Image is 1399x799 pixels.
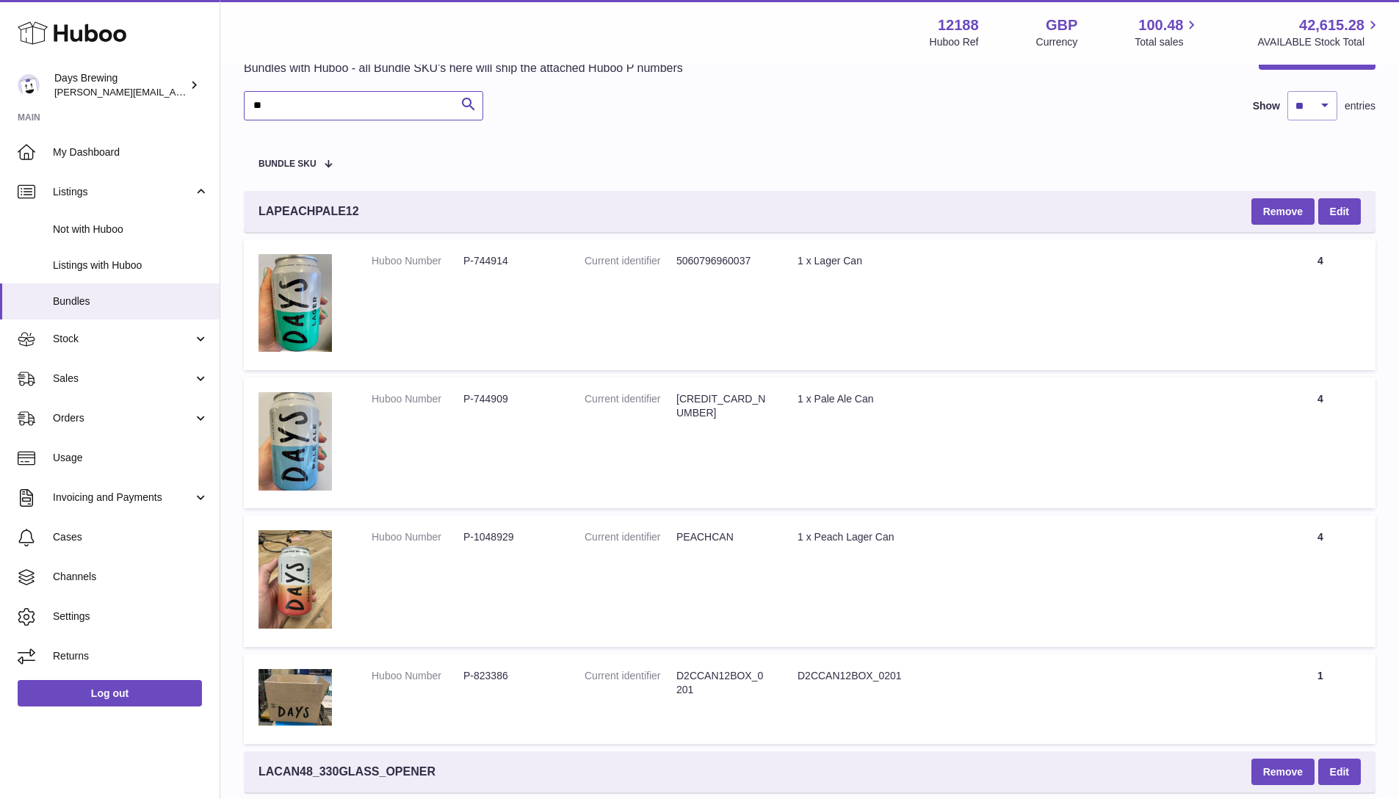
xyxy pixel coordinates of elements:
[1318,198,1361,225] a: Edit
[372,254,463,268] dt: Huboo Number
[54,86,294,98] span: [PERSON_NAME][EMAIL_ADDRESS][DOMAIN_NAME]
[53,491,193,505] span: Invoicing and Payments
[53,530,209,544] span: Cases
[1345,99,1375,113] span: entries
[372,530,463,544] dt: Huboo Number
[259,530,332,628] img: 1 x Peach Lager Can
[463,530,555,544] dd: P-1048929
[259,159,317,169] span: Bundle SKU
[585,530,676,544] dt: Current identifier
[53,451,209,465] span: Usage
[1265,516,1375,646] td: 4
[53,411,193,425] span: Orders
[463,392,555,406] dd: P-744909
[676,530,768,544] dd: PEACHCAN
[1036,35,1078,49] div: Currency
[1135,35,1200,49] span: Total sales
[463,669,555,683] dd: P-823386
[53,223,209,236] span: Not with Huboo
[53,258,209,272] span: Listings with Huboo
[259,669,332,726] img: D2CCAN12BOX_0201
[676,669,768,697] dd: D2CCAN12BOX_0201
[1265,239,1375,370] td: 4
[798,530,1251,544] div: 1 x Peach Lager Can
[798,254,1251,268] div: 1 x Lager Can
[259,254,332,352] img: 1 x Lager Can
[1318,759,1361,785] a: Edit
[1257,15,1381,49] a: 42,615.28 AVAILABLE Stock Total
[1251,198,1315,225] button: Remove
[53,145,209,159] span: My Dashboard
[53,185,193,199] span: Listings
[1253,99,1280,113] label: Show
[1046,15,1077,35] strong: GBP
[18,74,40,96] img: greg@daysbrewing.com
[53,570,209,584] span: Channels
[1257,35,1381,49] span: AVAILABLE Stock Total
[585,392,676,420] dt: Current identifier
[1265,654,1375,744] td: 1
[53,294,209,308] span: Bundles
[259,203,359,220] span: LAPEACHPALE12
[54,71,187,99] div: Days Brewing
[53,372,193,386] span: Sales
[1251,759,1315,785] button: Remove
[938,15,979,35] strong: 12188
[18,680,202,706] a: Log out
[259,392,332,490] img: 1 x Pale Ale Can
[372,392,463,406] dt: Huboo Number
[798,392,1251,406] div: 1 x Pale Ale Can
[585,254,676,268] dt: Current identifier
[53,649,209,663] span: Returns
[259,764,435,780] span: LACAN48_330GLASS_OPENER
[53,332,193,346] span: Stock
[1138,15,1183,35] span: 100.48
[798,669,1251,683] div: D2CCAN12BOX_0201
[676,392,768,420] dd: [CREDIT_CARD_NUMBER]
[1265,377,1375,508] td: 4
[372,669,463,683] dt: Huboo Number
[244,60,683,76] p: Bundles with Huboo - all Bundle SKU's here will ship the attached Huboo P numbers
[930,35,979,49] div: Huboo Ref
[1135,15,1200,49] a: 100.48 Total sales
[1299,15,1364,35] span: 42,615.28
[585,669,676,697] dt: Current identifier
[463,254,555,268] dd: P-744914
[676,254,768,268] dd: 5060796960037
[53,610,209,623] span: Settings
